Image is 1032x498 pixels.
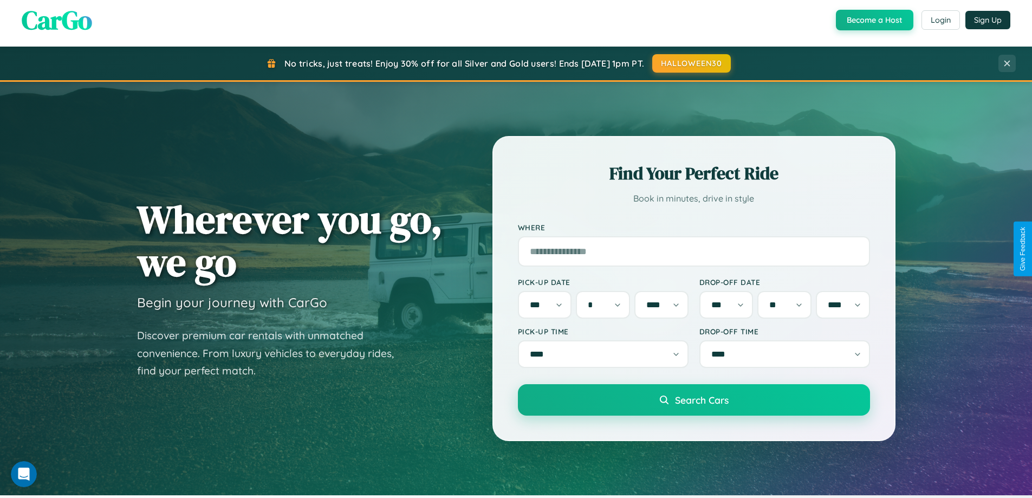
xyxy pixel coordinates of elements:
button: Become a Host [836,10,913,30]
label: Drop-off Date [699,277,870,287]
span: No tricks, just treats! Enjoy 30% off for all Silver and Gold users! Ends [DATE] 1pm PT. [284,58,644,69]
button: Search Cars [518,384,870,416]
p: Book in minutes, drive in style [518,191,870,206]
h3: Begin your journey with CarGo [137,294,327,311]
div: Give Feedback [1019,227,1027,271]
button: Login [921,10,960,30]
h1: Wherever you go, we go [137,198,443,283]
label: Drop-off Time [699,327,870,336]
label: Where [518,223,870,232]
button: HALLOWEEN30 [652,54,731,73]
p: Discover premium car rentals with unmatched convenience. From luxury vehicles to everyday rides, ... [137,327,408,380]
iframe: Intercom live chat [11,461,37,487]
label: Pick-up Time [518,327,689,336]
button: Sign Up [965,11,1010,29]
label: Pick-up Date [518,277,689,287]
span: Search Cars [675,394,729,406]
h2: Find Your Perfect Ride [518,161,870,185]
span: CarGo [22,2,92,38]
